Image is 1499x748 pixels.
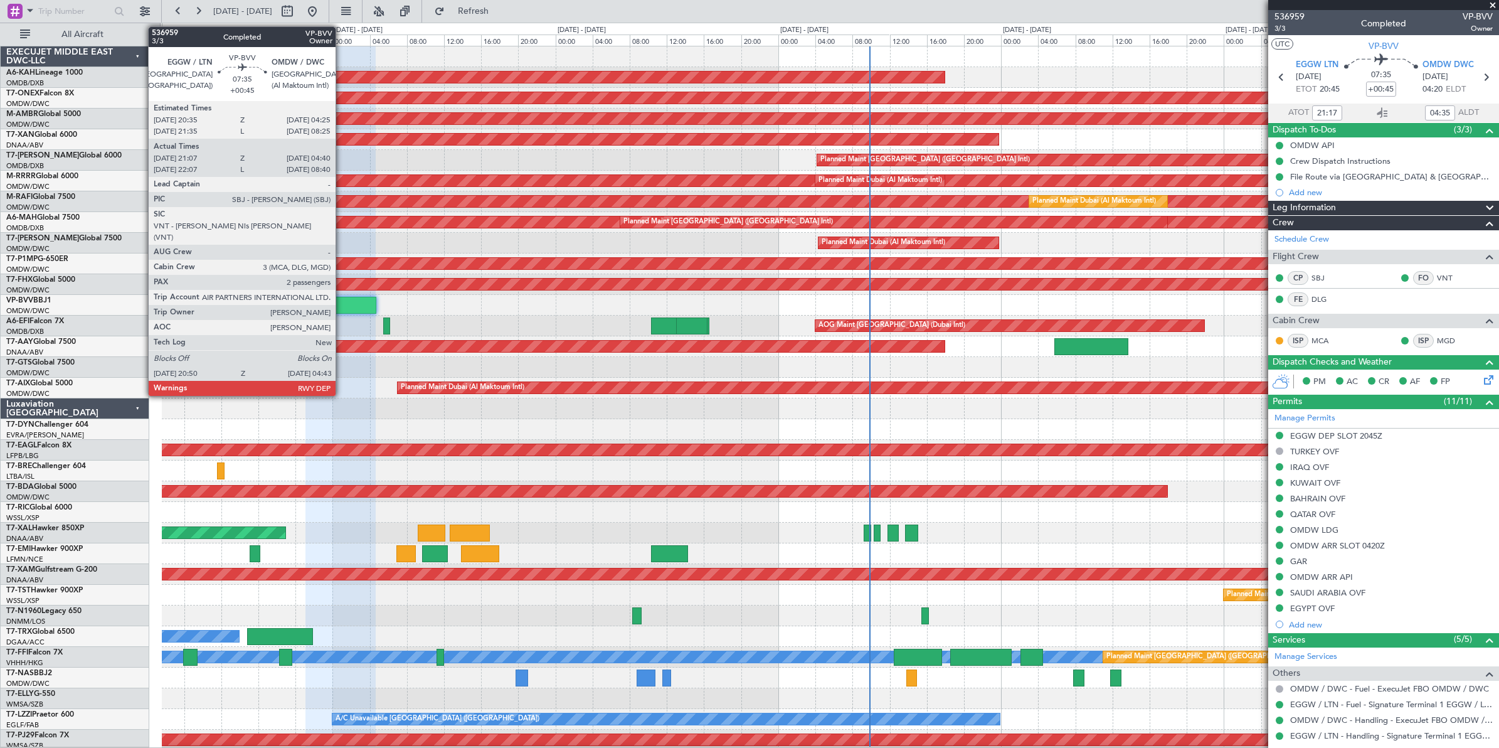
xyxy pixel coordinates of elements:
div: [DATE] - [DATE] [780,25,829,36]
div: FE [1288,292,1308,306]
span: A6-EFI [6,318,29,325]
a: T7-XANGlobal 6000 [6,131,77,139]
div: 04:00 [370,35,407,46]
a: T7-NASBBJ2 [6,670,52,677]
div: 04:00 [815,35,852,46]
div: Planned Maint [GEOGRAPHIC_DATA] ([GEOGRAPHIC_DATA] Intl) [623,213,833,232]
span: T7-EMI [6,545,31,553]
div: 20:00 [741,35,778,46]
span: VP-BVV [1463,10,1493,23]
div: KUWAIT OVF [1290,478,1340,488]
span: T7-NAS [6,670,34,677]
div: 08:00 [630,35,667,46]
div: QATAR OVF [1290,509,1335,520]
span: T7-BRE [6,462,32,470]
a: OMDB/DXB [6,78,44,88]
span: Others [1273,666,1300,681]
a: T7-TRXGlobal 6500 [6,628,75,636]
div: A/C Unavailable [GEOGRAPHIC_DATA] ([GEOGRAPHIC_DATA]) [336,710,539,729]
span: (11/11) [1444,395,1472,408]
a: T7-TSTHawker 900XP [6,587,83,594]
input: Trip Number [38,2,110,21]
span: All Aircraft [33,30,132,39]
span: ELDT [1446,83,1466,96]
div: 12:00 [890,35,927,46]
a: T7-P1MPG-650ER [6,255,68,263]
div: Planned Maint Dubai (Al Maktoum Intl) [822,233,945,252]
a: OMDW/DWC [6,493,50,502]
span: ETOT [1296,83,1316,96]
span: T7-XAN [6,131,34,139]
a: OMDW/DWC [6,679,50,688]
a: OMDW/DWC [6,389,50,398]
div: 04:00 [1038,35,1075,46]
div: 20:00 [518,35,555,46]
a: T7-GTSGlobal 7500 [6,359,75,366]
span: T7-TST [6,587,31,594]
span: 20:45 [1320,83,1340,96]
a: T7-BDAGlobal 5000 [6,483,77,491]
div: GAR [1290,556,1307,567]
a: T7-AIXGlobal 5000 [6,380,73,387]
a: MCA [1311,335,1340,346]
span: 3/3 [1274,23,1305,34]
div: [DATE] - [DATE] [558,25,606,36]
span: T7-AAY [6,338,33,346]
button: UTC [1271,38,1293,50]
div: 00:00 [332,35,369,46]
button: All Aircraft [14,24,136,45]
span: T7-FHX [6,276,33,284]
a: M-RAFIGlobal 7500 [6,193,75,201]
span: T7-PJ29 [6,732,34,739]
div: [DATE] - [DATE] [1226,25,1274,36]
div: Add new [1289,619,1493,630]
span: Dispatch To-Dos [1273,123,1336,137]
span: 04:20 [1422,83,1443,96]
span: 536959 [1274,10,1305,23]
a: OMDW/DWC [6,368,50,378]
a: A6-EFIFalcon 7X [6,318,64,325]
span: [DATE] - [DATE] [213,6,272,17]
a: T7-XALHawker 850XP [6,525,84,532]
span: T7-XAL [6,525,32,532]
span: AF [1410,376,1420,388]
span: Crew [1273,216,1294,230]
a: T7-XAMGulfstream G-200 [6,566,97,574]
span: CR [1379,376,1389,388]
span: VP-BVV [6,297,33,304]
input: --:-- [1425,105,1455,120]
a: T7-N1960Legacy 650 [6,607,82,615]
div: Planned Maint [GEOGRAPHIC_DATA] ([GEOGRAPHIC_DATA]) [1106,648,1304,666]
div: 08:00 [852,35,889,46]
a: OMDW/DWC [6,99,50,109]
a: SBJ [1311,272,1340,284]
a: OMDW / DWC - Fuel - ExecuJet FBO OMDW / DWC [1290,683,1489,694]
span: A6-MAH [6,214,37,222]
span: AC [1347,376,1358,388]
span: T7-TRX [6,628,32,636]
div: 00:00 [1224,35,1261,46]
a: LTBA/ISL [6,472,34,481]
div: OMDW ARR API [1290,572,1353,582]
div: 00:00 [1001,35,1038,46]
div: OMDW ARR SLOT 0420Z [1290,540,1385,551]
span: (5/5) [1454,633,1472,646]
div: 12:00 [1113,35,1150,46]
span: Owner [1463,23,1493,34]
span: T7-P1MP [6,255,38,263]
a: OMDW/DWC [6,286,50,295]
span: T7-GTS [6,359,32,366]
a: WSSL/XSP [6,513,40,523]
div: [DATE] - [DATE] [164,25,213,36]
a: T7-FHXGlobal 5000 [6,276,75,284]
span: A6-KAH [6,69,35,77]
div: 12:00 [444,35,481,46]
a: M-AMBRGlobal 5000 [6,110,81,118]
a: T7-FFIFalcon 7X [6,649,63,656]
a: DNMM/LOS [6,617,45,626]
a: OMDW/DWC [6,120,50,129]
span: PM [1313,376,1326,388]
span: EGGW LTN [1296,59,1338,72]
span: T7-RIC [6,504,29,511]
div: OMDW LDG [1290,525,1338,535]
